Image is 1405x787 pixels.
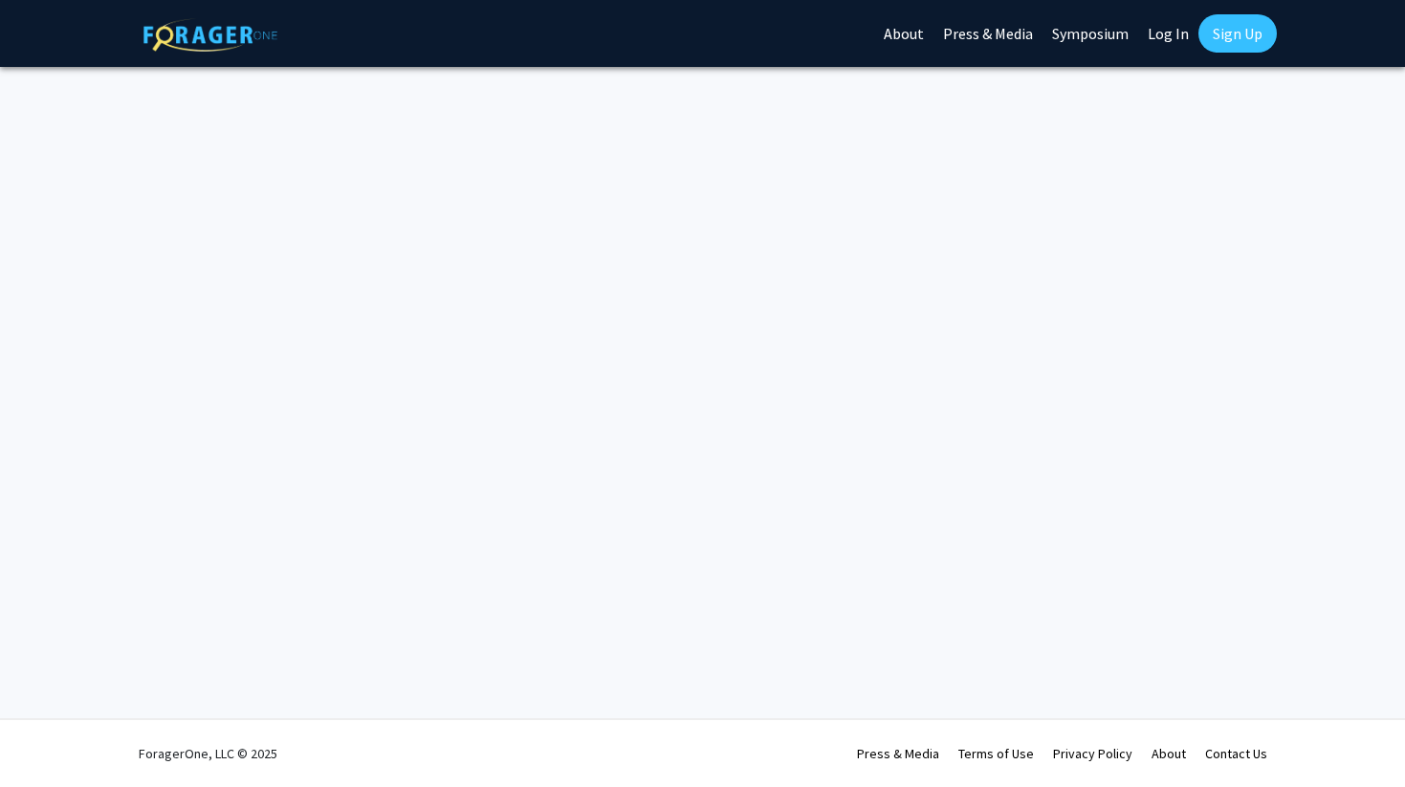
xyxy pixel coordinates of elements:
div: ForagerOne, LLC © 2025 [139,720,277,787]
a: Terms of Use [958,745,1034,762]
a: Sign Up [1198,14,1277,53]
a: Press & Media [857,745,939,762]
img: ForagerOne Logo [143,18,277,52]
a: Privacy Policy [1053,745,1132,762]
a: About [1152,745,1186,762]
a: Contact Us [1205,745,1267,762]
